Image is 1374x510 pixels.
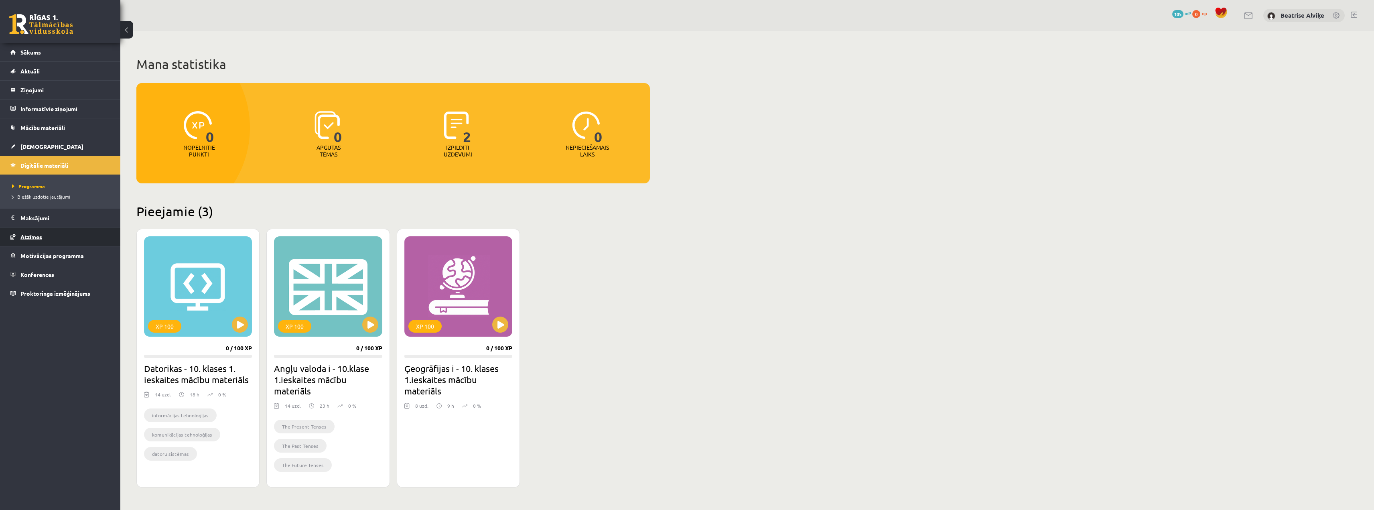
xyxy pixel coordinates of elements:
[144,408,217,422] li: informācijas tehnoloģijas
[20,271,54,278] span: Konferences
[9,14,73,34] a: Rīgas 1. Tālmācības vidusskola
[1192,10,1211,16] a: 0 xp
[334,111,342,144] span: 0
[473,402,481,409] p: 0 %
[1267,12,1275,20] img: Beatrise Alviķe
[20,143,83,150] span: [DEMOGRAPHIC_DATA]
[594,111,603,144] span: 0
[136,56,650,72] h1: Mana statistika
[278,320,311,333] div: XP 100
[183,144,215,158] p: Nopelnītie punkti
[285,402,301,414] div: 14 uzd.
[10,100,110,118] a: Informatīvie ziņojumi
[12,183,112,190] a: Programma
[1172,10,1191,16] a: 105 mP
[10,62,110,80] a: Aktuāli
[348,402,356,409] p: 0 %
[12,193,112,200] a: Biežāk uzdotie jautājumi
[20,67,40,75] span: Aktuāli
[148,320,181,333] div: XP 100
[415,402,428,414] div: 8 uzd.
[12,193,70,200] span: Biežāk uzdotie jautājumi
[144,447,197,461] li: datoru sistēmas
[10,118,110,137] a: Mācību materiāli
[444,111,469,139] img: icon-completed-tasks-ad58ae20a441b2904462921112bc710f1caf180af7a3daa7317a5a94f2d26646.svg
[566,144,609,158] p: Nepieciešamais laiks
[20,49,41,56] span: Sākums
[10,246,110,265] a: Motivācijas programma
[20,252,84,259] span: Motivācijas programma
[442,144,473,158] p: Izpildīti uzdevumi
[10,156,110,175] a: Digitālie materiāli
[184,111,212,139] img: icon-xp-0682a9bc20223a9ccc6f5883a126b849a74cddfe5390d2b41b4391c66f2066e7.svg
[572,111,600,139] img: icon-clock-7be60019b62300814b6bd22b8e044499b485619524d84068768e800edab66f18.svg
[144,428,220,441] li: komunikācijas tehnoloģijas
[10,43,110,61] a: Sākums
[274,363,382,396] h2: Angļu valoda i - 10.klase 1.ieskaites mācību materiāls
[274,458,332,472] li: The Future Tenses
[408,320,442,333] div: XP 100
[274,439,327,453] li: The Past Tenses
[447,402,454,409] p: 9 h
[10,284,110,303] a: Proktoringa izmēģinājums
[218,391,226,398] p: 0 %
[20,124,65,131] span: Mācību materiāli
[274,420,335,433] li: The Present Tenses
[1281,11,1324,19] a: Beatrise Alviķe
[190,391,199,398] p: 18 h
[1185,10,1191,16] span: mP
[20,81,110,99] legend: Ziņojumi
[1192,10,1200,18] span: 0
[136,203,650,219] h2: Pieejamie (3)
[320,402,329,409] p: 23 h
[315,111,340,139] img: icon-learned-topics-4a711ccc23c960034f471b6e78daf4a3bad4a20eaf4de84257b87e66633f6470.svg
[463,111,471,144] span: 2
[20,162,68,169] span: Digitālie materiāli
[155,391,171,403] div: 14 uzd.
[144,363,252,385] h2: Datorikas - 10. klases 1. ieskaites mācību materiāls
[20,209,110,227] legend: Maksājumi
[10,209,110,227] a: Maksājumi
[1172,10,1183,18] span: 105
[206,111,214,144] span: 0
[404,363,512,396] h2: Ģeogrāfijas i - 10. klases 1.ieskaites mācību materiāls
[1201,10,1207,16] span: xp
[12,183,45,189] span: Programma
[313,144,344,158] p: Apgūtās tēmas
[10,265,110,284] a: Konferences
[10,81,110,99] a: Ziņojumi
[20,100,110,118] legend: Informatīvie ziņojumi
[10,137,110,156] a: [DEMOGRAPHIC_DATA]
[10,228,110,246] a: Atzīmes
[20,290,90,297] span: Proktoringa izmēģinājums
[20,233,42,240] span: Atzīmes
